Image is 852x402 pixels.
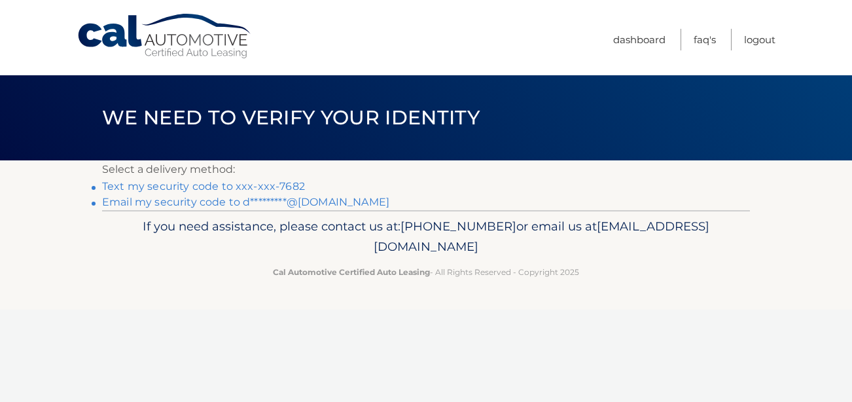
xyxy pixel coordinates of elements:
a: Cal Automotive [77,13,253,60]
a: Text my security code to xxx-xxx-7682 [102,180,305,192]
a: FAQ's [694,29,716,50]
p: If you need assistance, please contact us at: or email us at [111,216,741,258]
a: Dashboard [613,29,666,50]
a: Email my security code to d*********@[DOMAIN_NAME] [102,196,389,208]
p: Select a delivery method: [102,160,750,179]
span: [PHONE_NUMBER] [400,219,516,234]
p: - All Rights Reserved - Copyright 2025 [111,265,741,279]
span: We need to verify your identity [102,105,480,130]
strong: Cal Automotive Certified Auto Leasing [273,267,430,277]
a: Logout [744,29,775,50]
